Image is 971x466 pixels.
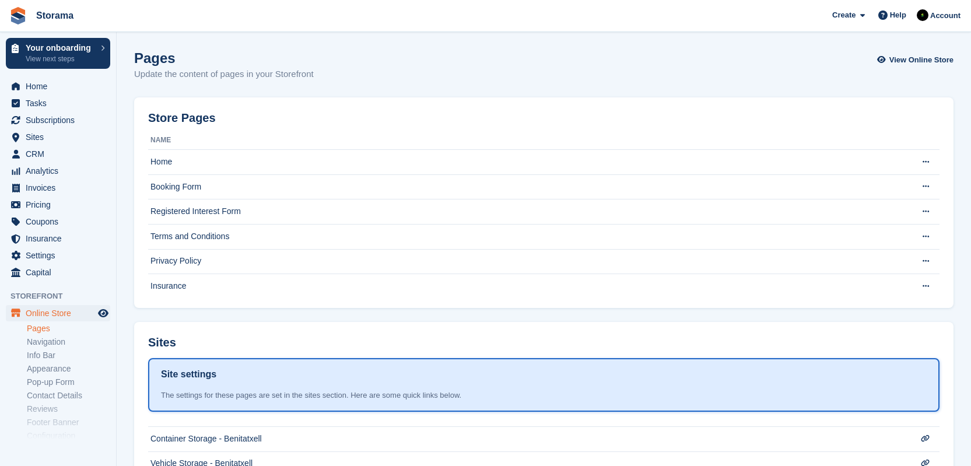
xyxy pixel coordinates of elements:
h1: Pages [134,50,314,66]
a: menu [6,129,110,145]
a: menu [6,95,110,111]
a: Your onboarding View next steps [6,38,110,69]
a: menu [6,264,110,281]
a: menu [6,247,110,264]
a: menu [6,146,110,162]
div: The settings for these pages are set in the sites section. Here are some quick links below. [161,390,927,401]
a: Reviews [27,404,110,415]
span: View Online Store [889,54,954,66]
p: View next steps [26,54,95,64]
span: Analytics [26,163,96,179]
a: Appearance [27,363,110,374]
p: Update the content of pages in your Storefront [134,68,314,81]
td: Home [148,150,900,175]
a: menu [6,197,110,213]
span: Home [26,78,96,94]
td: Insurance [148,274,900,299]
a: Navigation [27,337,110,348]
a: Pages [27,323,110,334]
td: Terms and Conditions [148,224,900,249]
a: menu [6,180,110,196]
span: Tasks [26,95,96,111]
a: Contact Details [27,390,110,401]
img: stora-icon-8386f47178a22dfd0bd8f6a31ec36ba5ce8667c1dd55bd0f319d3a0aa187defe.svg [9,7,27,24]
a: Info Bar [27,350,110,361]
p: Your onboarding [26,44,95,52]
span: Account [930,10,961,22]
a: Preview store [96,306,110,320]
span: Help [890,9,906,21]
span: Create [832,9,856,21]
td: Container Storage - Benitatxell [148,426,900,451]
a: menu [6,112,110,128]
a: Storama [31,6,78,25]
h2: Sites [148,336,176,349]
a: menu [6,213,110,230]
a: menu [6,230,110,247]
h1: Site settings [161,367,216,381]
th: Name [148,131,900,150]
img: Stuart Pratt [917,9,928,21]
span: Pricing [26,197,96,213]
span: Coupons [26,213,96,230]
a: menu [6,78,110,94]
span: Storefront [10,290,116,302]
h2: Store Pages [148,111,216,125]
span: Settings [26,247,96,264]
span: Capital [26,264,96,281]
a: menu [6,163,110,179]
a: View Online Store [880,50,954,69]
td: Privacy Policy [148,249,900,274]
a: menu [6,305,110,321]
span: Sites [26,129,96,145]
td: Booking Form [148,174,900,199]
span: CRM [26,146,96,162]
span: Insurance [26,230,96,247]
a: Pop-up Form [27,377,110,388]
a: Configuration [27,430,110,442]
a: Footer Banner [27,417,110,428]
span: Invoices [26,180,96,196]
td: Registered Interest Form [148,199,900,225]
span: Online Store [26,305,96,321]
span: Subscriptions [26,112,96,128]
